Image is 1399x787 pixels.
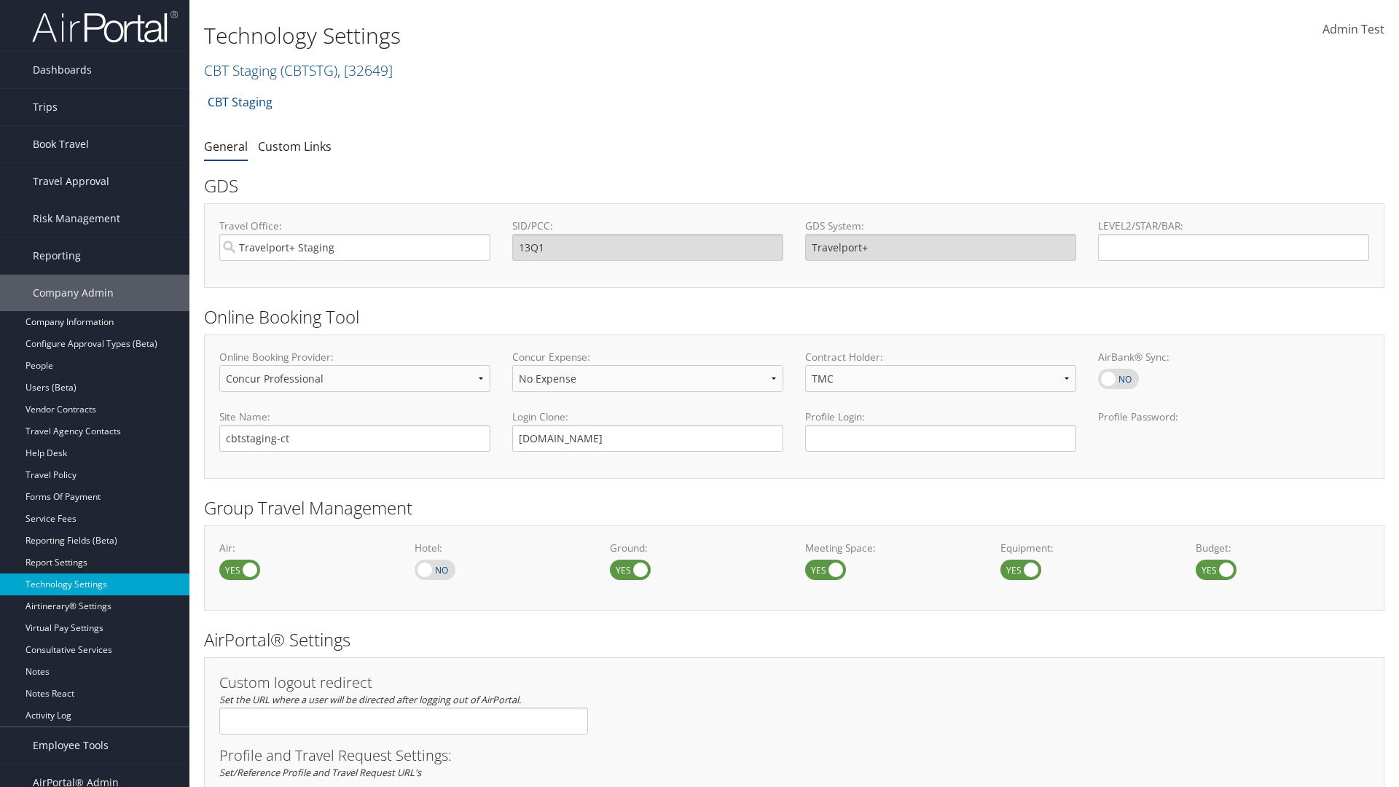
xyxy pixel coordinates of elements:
label: AirBank® Sync [1098,369,1139,389]
label: Equipment: [1000,541,1174,555]
span: ( CBTSTG ) [281,60,337,80]
a: Custom Links [258,138,332,154]
span: Reporting [33,238,81,274]
label: Meeting Space: [805,541,979,555]
label: Site Name: [219,410,490,424]
label: AirBank® Sync: [1098,350,1369,364]
label: Login Clone: [512,410,783,424]
em: Set/Reference Profile and Travel Request URL's [219,766,421,779]
img: airportal-logo.png [32,9,178,44]
span: Admin Test [1322,21,1384,37]
label: Ground: [610,541,783,555]
span: , [ 32649 ] [337,60,393,80]
label: Air: [219,541,393,555]
a: CBT Staging [204,60,393,80]
span: Dashboards [33,52,92,88]
label: Contract Holder: [805,350,1076,364]
span: Book Travel [33,126,89,163]
span: Risk Management [33,200,120,237]
label: Profile Password: [1098,410,1369,451]
a: CBT Staging [208,87,273,117]
label: SID/PCC: [512,219,783,233]
label: Hotel: [415,541,588,555]
h2: Group Travel Management [204,496,1384,520]
em: Set the URL where a user will be directed after logging out of AirPortal. [219,693,521,706]
label: GDS System: [805,219,1076,233]
a: General [204,138,248,154]
span: Trips [33,89,58,125]
h3: Custom logout redirect [219,676,588,690]
h2: AirPortal® Settings [204,627,1384,652]
h2: GDS [204,173,1373,198]
label: Concur Expense: [512,350,783,364]
h1: Technology Settings [204,20,991,51]
label: Travel Office: [219,219,490,233]
label: Profile Login: [805,410,1076,451]
span: Company Admin [33,275,114,311]
h2: Online Booking Tool [204,305,1384,329]
label: LEVEL2/STAR/BAR: [1098,219,1369,233]
label: Online Booking Provider: [219,350,490,364]
span: Travel Approval [33,163,109,200]
span: Employee Tools [33,727,109,764]
a: Admin Test [1322,7,1384,52]
h3: Profile and Travel Request Settings: [219,748,1369,763]
input: Profile Login: [805,425,1076,452]
label: Budget: [1196,541,1369,555]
